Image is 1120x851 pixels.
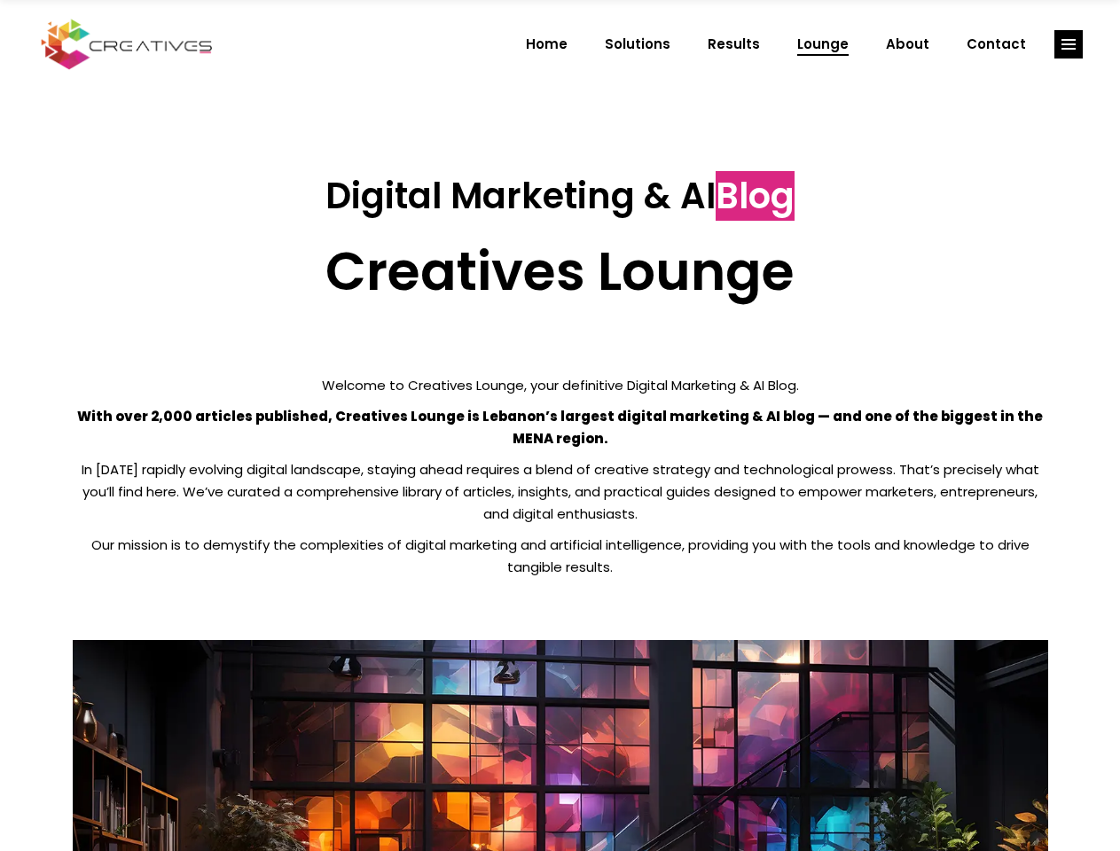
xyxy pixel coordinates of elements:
a: Solutions [586,21,689,67]
span: Contact [967,21,1026,67]
img: Creatives [37,17,216,72]
span: Solutions [605,21,670,67]
span: Blog [716,171,795,221]
p: Welcome to Creatives Lounge, your definitive Digital Marketing & AI Blog. [73,374,1048,396]
span: About [886,21,929,67]
p: In [DATE] rapidly evolving digital landscape, staying ahead requires a blend of creative strategy... [73,458,1048,525]
a: Lounge [779,21,867,67]
a: About [867,21,948,67]
a: Results [689,21,779,67]
a: Home [507,21,586,67]
span: Home [526,21,568,67]
strong: With over 2,000 articles published, Creatives Lounge is Lebanon’s largest digital marketing & AI ... [77,407,1043,448]
a: Contact [948,21,1045,67]
h3: Digital Marketing & AI [73,175,1048,217]
p: Our mission is to demystify the complexities of digital marketing and artificial intelligence, pr... [73,534,1048,578]
a: link [1054,30,1083,59]
span: Lounge [797,21,849,67]
span: Results [708,21,760,67]
h2: Creatives Lounge [73,239,1048,303]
